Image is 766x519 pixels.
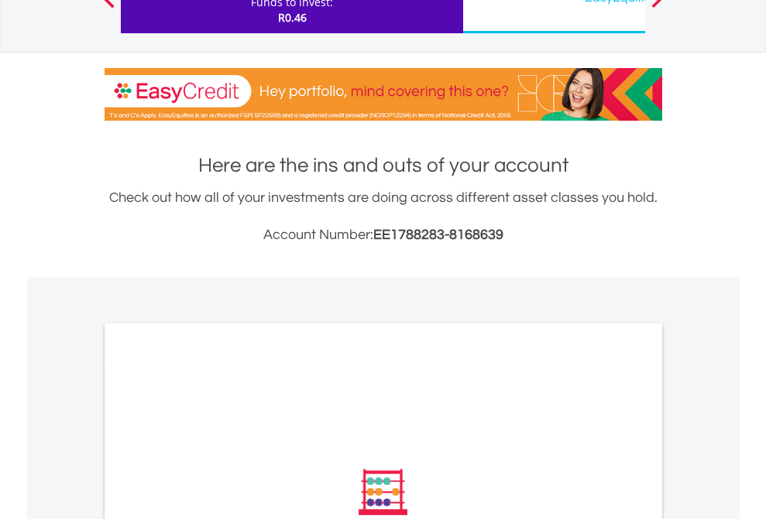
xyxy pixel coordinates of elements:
[105,68,662,121] img: EasyCredit Promotion Banner
[105,224,662,246] h3: Account Number:
[105,187,662,246] div: Check out how all of your investments are doing across different asset classes you hold.
[105,152,662,179] h1: Here are the ins and outs of your account
[373,227,503,242] span: EE1788283-8168639
[278,10,307,25] span: R0.46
